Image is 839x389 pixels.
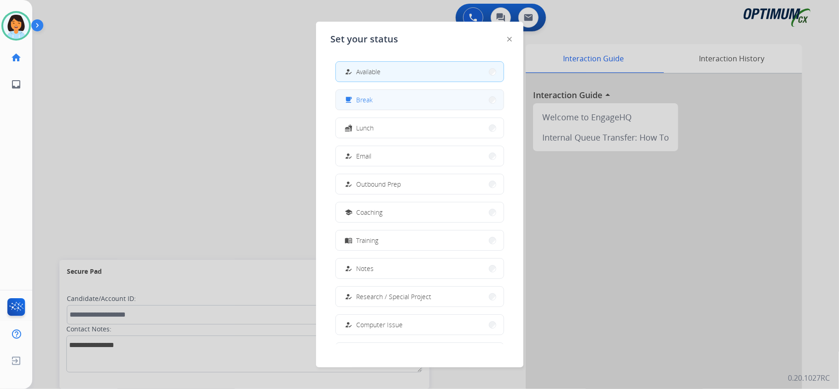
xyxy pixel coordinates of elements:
[336,315,504,335] button: Computer Issue
[336,259,504,278] button: Notes
[345,236,352,244] mat-icon: menu_book
[336,90,504,110] button: Break
[336,174,504,194] button: Outbound Prep
[11,79,22,90] mat-icon: inbox
[357,67,381,77] span: Available
[345,96,352,104] mat-icon: free_breakfast
[336,343,504,363] button: Internet Issue
[345,68,352,76] mat-icon: how_to_reg
[336,202,504,222] button: Coaching
[357,179,401,189] span: Outbound Prep
[345,180,352,188] mat-icon: how_to_reg
[357,264,374,273] span: Notes
[3,13,29,39] img: avatar
[357,292,432,301] span: Research / Special Project
[788,372,830,383] p: 0.20.1027RC
[345,124,352,132] mat-icon: fastfood
[336,118,504,138] button: Lunch
[345,152,352,160] mat-icon: how_to_reg
[336,62,504,82] button: Available
[345,321,352,329] mat-icon: how_to_reg
[357,320,403,330] span: Computer Issue
[357,151,372,161] span: Email
[331,33,399,46] span: Set your status
[507,37,512,41] img: close-button
[357,236,379,245] span: Training
[357,95,373,105] span: Break
[345,293,352,301] mat-icon: how_to_reg
[336,287,504,306] button: Research / Special Project
[336,146,504,166] button: Email
[345,265,352,272] mat-icon: how_to_reg
[336,230,504,250] button: Training
[345,208,352,216] mat-icon: school
[357,207,383,217] span: Coaching
[357,123,374,133] span: Lunch
[11,52,22,63] mat-icon: home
